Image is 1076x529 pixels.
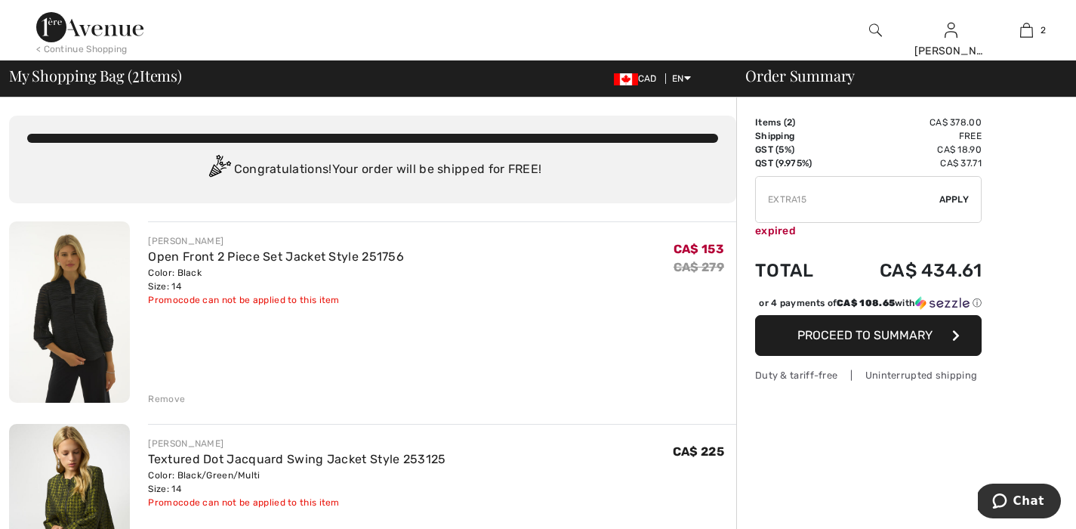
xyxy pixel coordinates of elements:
[869,21,882,39] img: search the website
[1041,23,1046,37] span: 2
[797,328,933,342] span: Proceed to Summary
[1020,21,1033,39] img: My Bag
[9,221,130,403] img: Open Front 2 Piece Set Jacket Style 251756
[148,266,404,293] div: Color: Black Size: 14
[756,177,939,222] input: Promo code
[148,469,446,496] div: Color: Black/Green/Multi Size: 14
[148,437,446,450] div: [PERSON_NAME]
[204,155,234,185] img: Congratulation2.svg
[755,143,837,156] td: GST (5%)
[755,368,982,382] div: Duty & tariff-free | Uninterrupted shipping
[148,496,446,509] div: Promocode can not be applied to this item
[755,116,837,129] td: Items ( )
[755,129,837,143] td: Shipping
[674,260,724,274] s: CA$ 279
[755,245,837,296] td: Total
[36,12,143,42] img: 1ère Avenue
[759,296,982,310] div: or 4 payments of with
[132,64,140,84] span: 2
[9,68,182,83] span: My Shopping Bag ( Items)
[727,68,1067,83] div: Order Summary
[148,249,404,264] a: Open Front 2 Piece Set Jacket Style 251756
[914,43,988,59] div: [PERSON_NAME]
[837,298,895,308] span: CA$ 108.65
[27,155,718,185] div: Congratulations! Your order will be shipped for FREE!
[837,143,982,156] td: CA$ 18.90
[672,73,691,84] span: EN
[755,223,982,239] div: expired
[148,293,404,307] div: Promocode can not be applied to this item
[837,156,982,170] td: CA$ 37.71
[837,245,982,296] td: CA$ 434.61
[837,129,982,143] td: Free
[36,42,128,56] div: < Continue Shopping
[915,296,970,310] img: Sezzle
[148,234,404,248] div: [PERSON_NAME]
[755,315,982,356] button: Proceed to Summary
[945,21,957,39] img: My Info
[148,452,446,466] a: Textured Dot Jacquard Swing Jacket Style 253125
[614,73,638,85] img: Canadian Dollar
[673,444,724,459] span: CA$ 225
[614,73,663,84] span: CAD
[674,242,724,256] span: CA$ 153
[148,392,185,406] div: Remove
[837,116,982,129] td: CA$ 378.00
[787,117,792,128] span: 2
[939,193,970,206] span: Apply
[945,23,957,37] a: Sign In
[755,296,982,315] div: or 4 payments ofCA$ 108.65withSezzle Click to learn more about Sezzle
[755,156,837,170] td: QST (9.975%)
[989,21,1063,39] a: 2
[978,484,1061,521] iframe: Opens a widget where you can chat to one of our agents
